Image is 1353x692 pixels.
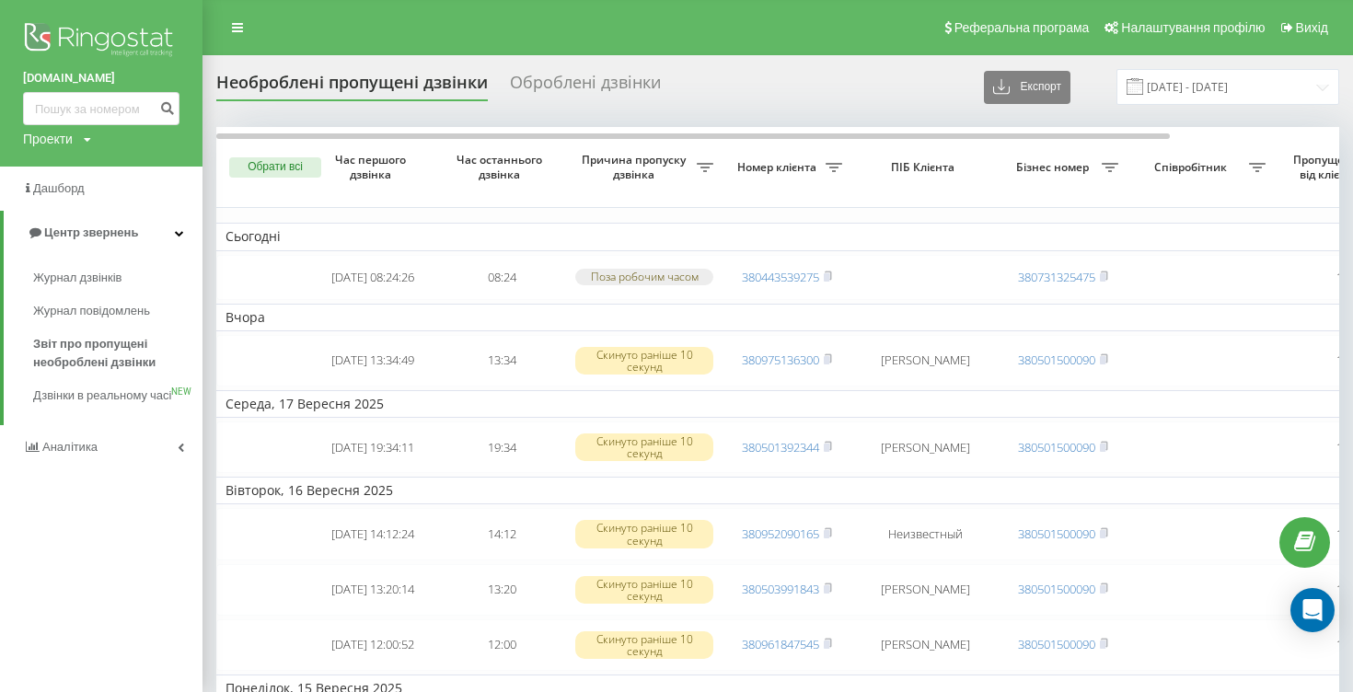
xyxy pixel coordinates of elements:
[4,211,202,255] a: Центр звернень
[308,564,437,616] td: [DATE] 13:20:14
[851,619,999,671] td: [PERSON_NAME]
[437,619,566,671] td: 12:00
[229,157,321,178] button: Обрати всі
[742,352,819,368] a: 380975136300
[575,269,713,284] div: Поза робочим часом
[33,335,193,372] span: Звіт про пропущені необроблені дзвінки
[510,73,661,101] div: Оброблені дзвінки
[437,508,566,559] td: 14:12
[732,160,826,175] span: Номер клієнта
[308,619,437,671] td: [DATE] 12:00:52
[33,379,202,412] a: Дзвінки в реальному часіNEW
[851,564,999,616] td: [PERSON_NAME]
[1018,269,1095,285] a: 380731325475
[742,439,819,456] a: 380501392344
[308,335,437,386] td: [DATE] 13:34:49
[575,347,713,375] div: Скинуто раніше 10 секунд
[742,269,819,285] a: 380443539275
[33,302,150,320] span: Журнал повідомлень
[437,335,566,386] td: 13:34
[23,130,73,148] div: Проекти
[575,631,713,659] div: Скинуто раніше 10 секунд
[1018,352,1095,368] a: 380501500090
[851,508,999,559] td: Неизвестный
[1018,439,1095,456] a: 380501500090
[42,440,98,454] span: Аналiтика
[1018,581,1095,597] a: 380501500090
[308,421,437,473] td: [DATE] 19:34:11
[33,294,202,328] a: Журнал повідомлень
[33,261,202,294] a: Журнал дзвінків
[308,508,437,559] td: [DATE] 14:12:24
[742,581,819,597] a: 380503991843
[33,386,171,405] span: Дзвінки в реальному часі
[1121,20,1265,35] span: Налаштування профілю
[452,153,551,181] span: Час останнього дзвінка
[1290,588,1335,632] div: Open Intercom Messenger
[437,255,566,300] td: 08:24
[437,564,566,616] td: 13:20
[437,421,566,473] td: 19:34
[1008,160,1102,175] span: Бізнес номер
[33,181,85,195] span: Дашборд
[984,71,1070,104] button: Експорт
[23,92,179,125] input: Пошук за номером
[867,160,983,175] span: ПІБ Клієнта
[1018,525,1095,542] a: 380501500090
[44,225,138,239] span: Центр звернень
[851,421,999,473] td: [PERSON_NAME]
[1018,636,1095,652] a: 380501500090
[575,576,713,604] div: Скинуто раніше 10 секунд
[1137,160,1249,175] span: Співробітник
[954,20,1090,35] span: Реферальна програма
[742,525,819,542] a: 380952090165
[23,69,179,87] a: [DOMAIN_NAME]
[575,153,697,181] span: Причина пропуску дзвінка
[575,520,713,548] div: Скинуто раніше 10 секунд
[575,433,713,461] div: Скинуто раніше 10 секунд
[742,636,819,652] a: 380961847545
[323,153,422,181] span: Час першого дзвінка
[23,18,179,64] img: Ringostat logo
[851,335,999,386] td: [PERSON_NAME]
[216,73,488,101] div: Необроблені пропущені дзвінки
[33,328,202,379] a: Звіт про пропущені необроблені дзвінки
[1296,20,1328,35] span: Вихід
[308,255,437,300] td: [DATE] 08:24:26
[33,269,121,287] span: Журнал дзвінків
